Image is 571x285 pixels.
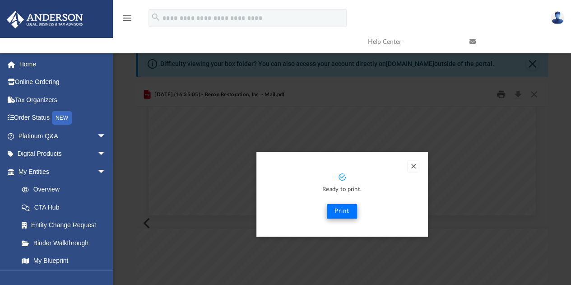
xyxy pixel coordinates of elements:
button: Print [327,204,357,219]
a: CTA Hub [13,198,120,216]
div: NEW [52,111,72,125]
img: Anderson Advisors Platinum Portal [4,11,86,28]
a: Platinum Q&Aarrow_drop_down [6,127,120,145]
a: Binder Walkthrough [13,234,120,252]
a: My Blueprint [13,252,115,270]
a: Entity Change Request [13,216,120,234]
a: Help Center [361,24,463,60]
i: search [151,12,161,22]
a: My Entitiesarrow_drop_down [6,163,120,181]
a: Order StatusNEW [6,109,120,127]
p: Ready to print. [265,185,419,195]
a: menu [122,17,133,23]
i: menu [122,13,133,23]
a: Digital Productsarrow_drop_down [6,145,120,163]
a: Overview [13,181,120,199]
span: arrow_drop_down [97,145,115,164]
a: Home [6,55,120,73]
img: User Pic [551,11,564,24]
a: Online Ordering [6,73,120,91]
span: arrow_drop_down [97,127,115,145]
a: Tax Organizers [6,91,120,109]
span: arrow_drop_down [97,163,115,181]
